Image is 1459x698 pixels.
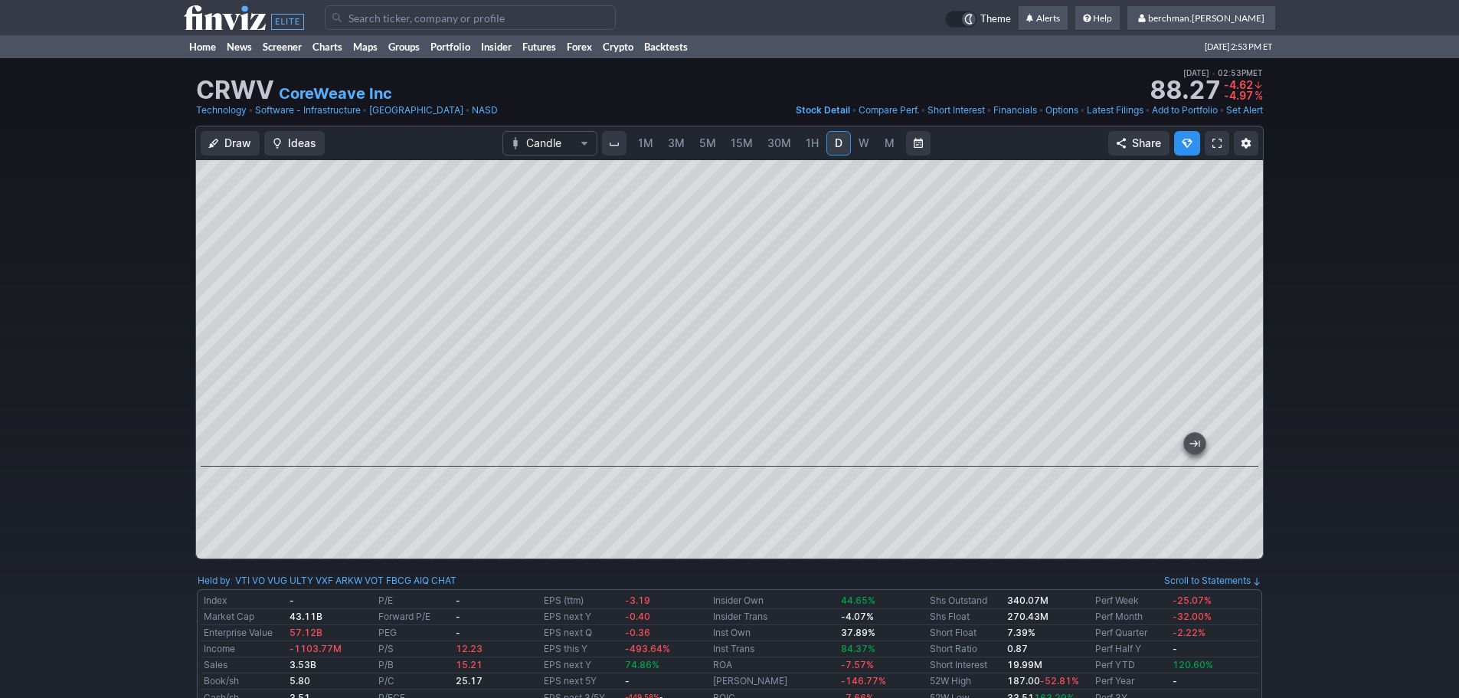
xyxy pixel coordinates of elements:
[316,573,333,588] a: VXF
[1148,12,1264,24] span: berchman.[PERSON_NAME]
[456,627,460,638] b: -
[541,641,621,657] td: EPS this Y
[806,136,819,149] span: 1H
[1087,104,1143,116] span: Latest Filings
[841,627,875,638] b: 37.89%
[710,609,838,625] td: Insider Trans
[476,35,517,58] a: Insider
[1173,643,1177,654] b: -
[375,593,453,609] td: P/E
[375,657,453,673] td: P/B
[1092,609,1169,625] td: Perf Month
[710,657,838,673] td: ROA
[835,136,842,149] span: D
[1184,433,1205,454] button: Jump to the most recent bar
[1205,35,1272,58] span: [DATE] 2:53 PM ET
[993,103,1037,118] a: Financials
[927,609,1004,625] td: Shs Float
[1150,78,1221,103] strong: 88.27
[710,625,838,641] td: Inst Own
[796,104,850,116] span: Stock Detail
[692,131,723,156] a: 5M
[661,131,692,156] a: 3M
[1224,89,1253,102] span: -4.97
[257,35,307,58] a: Screener
[1173,611,1212,622] span: -32.00%
[1092,673,1169,690] td: Perf Year
[625,627,650,638] span: -0.36
[1007,659,1042,670] a: 19.99M
[1092,657,1169,673] td: Perf YTD
[541,609,621,625] td: EPS next Y
[1007,595,1048,606] b: 340.07M
[852,103,857,118] span: •
[1007,643,1028,654] a: 0.87
[796,103,850,118] a: Stock Detail
[414,573,429,588] a: AIQ
[290,627,322,638] span: 57.12B
[1039,103,1044,118] span: •
[1173,675,1177,687] b: -
[1092,641,1169,657] td: Perf Half Y
[602,131,626,156] button: Interval
[1174,131,1200,156] button: Explore new features
[541,673,621,690] td: EPS next 5Y
[264,131,325,156] button: Ideas
[255,103,361,118] a: Software - Infrastructure
[859,103,919,118] a: Compare Perf.
[201,609,286,625] td: Market Cap
[1173,627,1205,638] span: -2.22%
[841,611,874,622] b: -4.07%
[456,675,483,687] b: 25.17
[625,595,650,606] span: -3.19
[290,611,322,622] b: 43.11B
[1255,89,1263,102] span: %
[1080,103,1085,118] span: •
[325,5,616,30] input: Search
[980,11,1011,28] span: Theme
[597,35,639,58] a: Crypto
[1092,593,1169,609] td: Perf Week
[288,136,316,151] span: Ideas
[1205,131,1229,156] a: Fullscreen
[369,103,463,118] a: [GEOGRAPHIC_DATA]
[930,627,976,638] a: Short Float
[859,136,869,149] span: W
[1045,103,1078,118] a: Options
[1108,131,1169,156] button: Share
[375,641,453,657] td: P/S
[841,643,875,654] span: 84.37%
[198,575,231,586] a: Held by
[1092,625,1169,641] td: Perf Quarter
[456,595,460,606] b: -
[731,136,753,149] span: 15M
[201,641,286,657] td: Income
[198,573,456,588] div: :
[375,673,453,690] td: P/C
[927,673,1004,690] td: 52W High
[375,609,453,625] td: Forward P/E
[1173,595,1212,606] span: -25.07%
[541,625,621,641] td: EPS next Q
[1007,627,1035,638] a: 7.39%
[639,35,693,58] a: Backtests
[375,625,453,641] td: PEG
[826,131,851,156] a: D
[526,136,574,151] span: Candle
[930,659,987,670] a: Short Interest
[852,131,876,156] a: W
[724,131,760,156] a: 15M
[201,131,260,156] button: Draw
[184,35,221,58] a: Home
[472,103,498,118] a: NASD
[348,35,383,58] a: Maps
[248,103,254,118] span: •
[235,573,250,588] a: VTI
[279,83,392,104] a: CoreWeave Inc
[465,103,470,118] span: •
[1152,103,1218,118] a: Add to Portfolio
[517,35,561,58] a: Futures
[502,131,597,156] button: Chart Type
